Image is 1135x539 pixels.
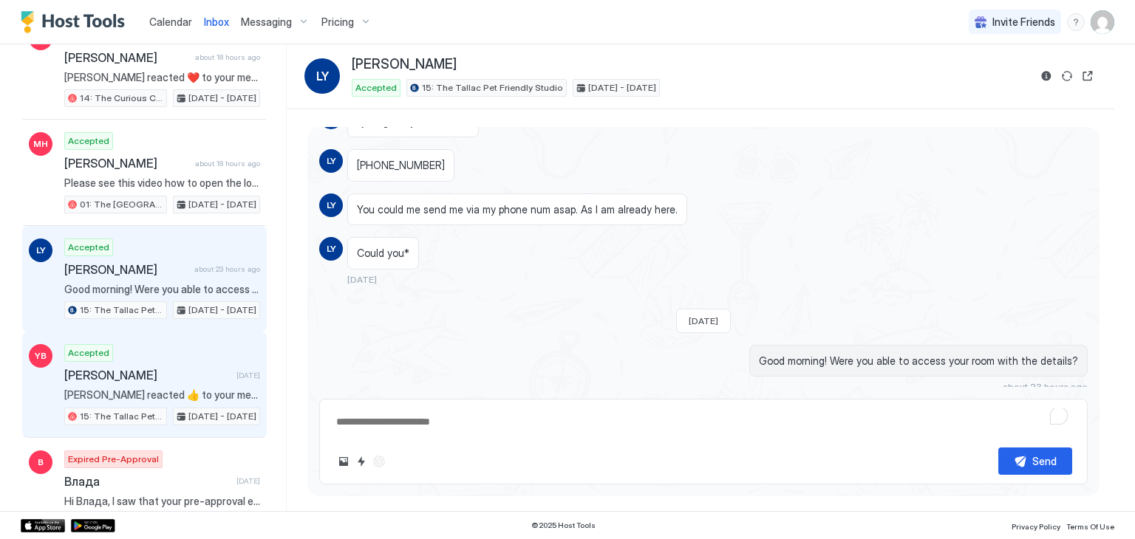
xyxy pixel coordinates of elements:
[422,81,563,95] span: 15: The Tallac Pet Friendly Studio
[1032,453,1057,469] div: Send
[1066,518,1114,533] a: Terms Of Use
[64,388,260,402] span: [PERSON_NAME] reacted 👍 to your message "Let us know if you need anything else! See you soon."
[188,198,256,211] span: [DATE] - [DATE]
[149,16,192,28] span: Calendar
[68,346,109,360] span: Accepted
[149,14,192,30] a: Calendar
[204,14,229,30] a: Inbox
[68,134,109,148] span: Accepted
[992,16,1055,29] span: Invite Friends
[64,283,260,296] span: Good morning! Were you able to access your room with the details?
[36,244,46,257] span: LY
[21,519,65,532] a: App Store
[588,81,656,95] span: [DATE] - [DATE]
[1079,67,1097,85] button: Open reservation
[194,264,260,274] span: about 23 hours ago
[1012,522,1060,531] span: Privacy Policy
[33,137,48,151] span: MH
[1091,10,1114,34] div: User profile
[64,495,260,508] span: Hi Влада, I saw that your pre-approval expired and wanted to let you know that we would be happy ...
[80,410,163,423] span: 15: The Tallac Pet Friendly Studio
[71,519,115,532] a: Google Play Store
[64,50,189,65] span: [PERSON_NAME]
[64,474,231,489] span: Влада
[188,92,256,105] span: [DATE] - [DATE]
[335,408,1072,436] textarea: To enrich screen reader interactions, please activate Accessibility in Grammarly extension settings
[1058,67,1076,85] button: Sync reservation
[64,156,189,171] span: [PERSON_NAME]
[188,410,256,423] span: [DATE] - [DATE]
[68,241,109,254] span: Accepted
[236,371,260,380] span: [DATE]
[998,447,1072,475] button: Send
[64,368,231,382] span: [PERSON_NAME]
[316,67,329,85] span: LY
[1037,67,1055,85] button: Reservation information
[321,16,354,29] span: Pricing
[347,274,377,285] span: [DATE]
[195,159,260,168] span: about 18 hours ago
[64,71,260,84] span: [PERSON_NAME] reacted ❤️ to your message "Hi [PERSON_NAME], thanks for booking your stay with us!...
[531,521,596,530] span: © 2025 Host Tools
[64,176,260,190] span: Please see this video how to open the lockbox [URL][DOMAIN_NAME]
[1003,381,1088,392] span: about 23 hours ago
[689,315,718,326] span: [DATE]
[241,16,292,29] span: Messaging
[204,16,229,28] span: Inbox
[327,242,336,255] span: LY
[35,349,47,363] span: YB
[68,453,159,466] span: Expired Pre-Approval
[236,476,260,486] span: [DATE]
[1012,518,1060,533] a: Privacy Policy
[335,453,352,470] button: Upload image
[327,199,336,212] span: LY
[188,303,256,317] span: [DATE] - [DATE]
[1067,13,1085,31] div: menu
[759,354,1078,368] span: Good morning! Were you able to access your room with the details?
[195,52,260,62] span: about 18 hours ago
[64,262,188,277] span: [PERSON_NAME]
[355,81,397,95] span: Accepted
[38,456,44,469] span: В
[327,154,336,168] span: LY
[357,159,445,172] span: [PHONE_NUMBER]
[352,56,457,73] span: [PERSON_NAME]
[80,303,163,317] span: 15: The Tallac Pet Friendly Studio
[80,92,163,105] span: 14: The Curious Cub Pet Friendly Studio
[352,453,370,470] button: Quick reply
[1066,522,1114,531] span: Terms Of Use
[357,247,409,260] span: Could you*
[21,11,132,33] a: Host Tools Logo
[80,198,163,211] span: 01: The [GEOGRAPHIC_DATA] at The [GEOGRAPHIC_DATA]
[357,203,678,216] span: You could me send me via my phone num asap. As I am already here.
